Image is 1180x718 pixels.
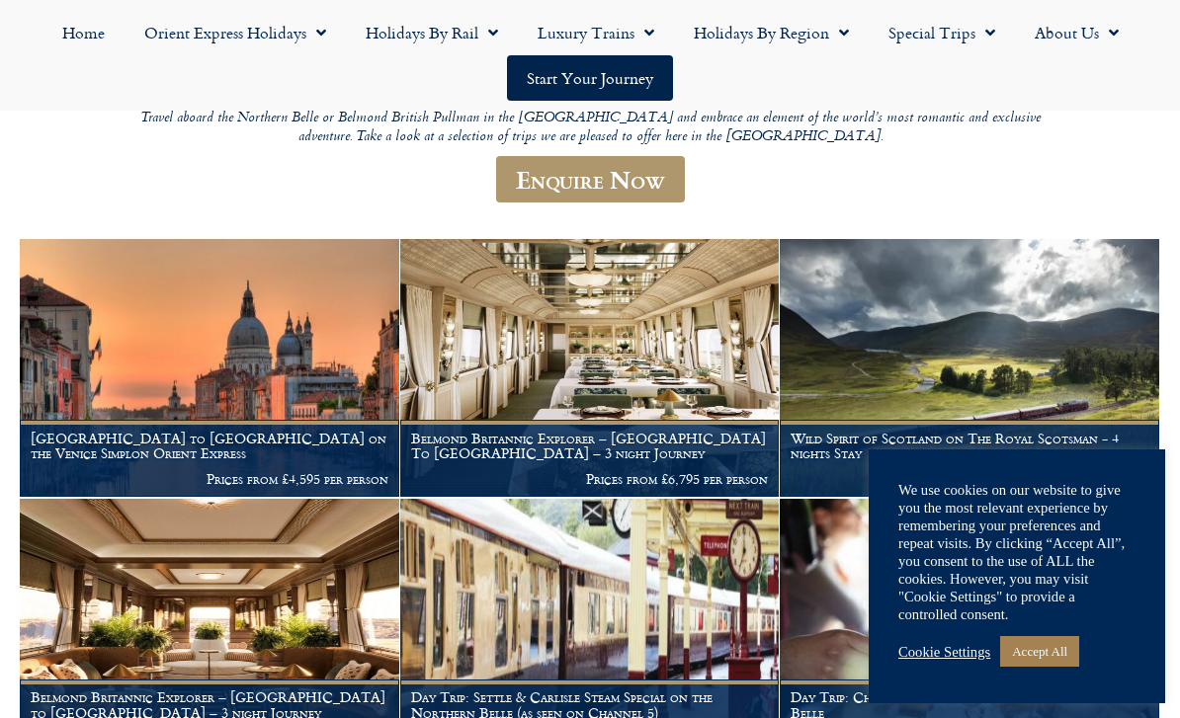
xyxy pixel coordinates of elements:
a: Holidays by Rail [346,10,518,55]
a: Accept All [1000,636,1079,667]
p: Prices from £8,195 per person [791,471,1148,487]
a: Belmond Britannic Explorer – [GEOGRAPHIC_DATA] To [GEOGRAPHIC_DATA] – 3 night Journey Prices from... [400,239,781,498]
a: Cookie Settings [898,643,990,661]
nav: Menu [10,10,1170,101]
p: Prices from £6,795 per person [411,471,769,487]
img: Orient Express Special Venice compressed [20,239,399,497]
a: Holidays by Region [674,10,869,55]
a: Start your Journey [507,55,673,101]
div: We use cookies on our website to give you the most relevant experience by remembering your prefer... [898,481,1136,623]
p: Prices from £4,595 per person [31,471,388,487]
a: Home [42,10,125,55]
p: Travel aboard the Northern Belle or Belmond British Pullman in the [GEOGRAPHIC_DATA] and embrace ... [116,110,1064,146]
a: Enquire Now [496,156,685,202]
h1: Wild Spirit of Scotland on The Royal Scotsman - 4 nights Stay [791,431,1148,462]
a: Special Trips [869,10,1015,55]
a: Wild Spirit of Scotland on The Royal Scotsman - 4 nights Stay Prices from £8,195 per person [780,239,1160,498]
a: [GEOGRAPHIC_DATA] to [GEOGRAPHIC_DATA] on the Venice Simplon Orient Express Prices from £4,595 pe... [20,239,400,498]
a: Orient Express Holidays [125,10,346,55]
h1: [GEOGRAPHIC_DATA] to [GEOGRAPHIC_DATA] on the Venice Simplon Orient Express [31,431,388,462]
a: About Us [1015,10,1138,55]
h1: Belmond Britannic Explorer – [GEOGRAPHIC_DATA] To [GEOGRAPHIC_DATA] – 3 night Journey [411,431,769,462]
a: Luxury Trains [518,10,674,55]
